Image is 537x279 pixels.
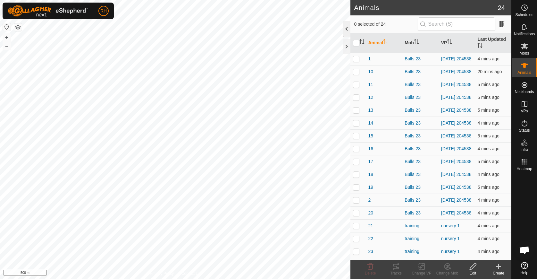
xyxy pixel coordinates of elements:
span: Neckbands [515,90,534,94]
a: [DATE] 204538 [441,133,472,138]
span: 15 [368,133,373,139]
a: [DATE] 204538 [441,108,472,113]
a: [DATE] 204538 [441,120,472,126]
div: Change VP [409,270,434,276]
div: Bulls 23 [405,81,436,88]
span: Help [520,271,528,275]
div: Bulls 23 [405,56,436,62]
span: 6 Oct 2025, 10:22 am [477,172,499,177]
th: Animal [366,33,402,53]
div: Change Mob [434,270,460,276]
span: 13 [368,107,373,114]
span: 6 Oct 2025, 10:23 am [477,197,499,203]
a: nursery 1 [441,236,460,241]
span: 6 Oct 2025, 10:22 am [477,108,499,113]
div: Bulls 23 [405,158,436,165]
div: Create [486,270,511,276]
span: VPs [521,109,528,113]
span: 6 Oct 2025, 10:23 am [477,223,499,228]
a: [DATE] 204538 [441,159,472,164]
span: Mobs [520,51,529,55]
span: 6 Oct 2025, 10:22 am [477,185,499,190]
span: 1 [368,56,371,62]
img: Gallagher Logo [8,5,88,17]
a: nursery 1 [441,223,460,228]
button: + [3,34,11,41]
th: Mob [402,33,439,53]
span: Infra [520,148,528,152]
a: Contact Us [181,271,200,276]
div: Edit [460,270,486,276]
span: RH [100,8,107,14]
a: [DATE] 204538 [441,82,472,87]
div: Bulls 23 [405,210,436,216]
span: 17 [368,158,373,165]
p-sorticon: Activate to sort [383,40,388,45]
span: 21 [368,222,373,229]
a: [DATE] 204538 [441,197,472,203]
div: training [405,222,436,229]
span: 18 [368,171,373,178]
div: Bulls 23 [405,133,436,139]
span: 20 [368,210,373,216]
button: – [3,42,11,50]
span: 6 Oct 2025, 10:22 am [477,82,499,87]
p-sorticon: Activate to sort [359,40,365,45]
span: Animals [517,71,531,74]
span: 6 Oct 2025, 10:22 am [477,210,499,215]
div: Bulls 23 [405,171,436,178]
a: Help [512,259,537,277]
a: [DATE] 204538 [441,172,472,177]
a: [DATE] 204538 [441,69,472,74]
span: 6 Oct 2025, 10:23 am [477,146,499,151]
span: 6 Oct 2025, 10:07 am [477,69,502,74]
span: 19 [368,184,373,191]
span: 6 Oct 2025, 10:22 am [477,56,499,61]
span: 12 [368,94,373,101]
div: Bulls 23 [405,94,436,101]
span: 6 Oct 2025, 10:22 am [477,95,499,100]
p-sorticon: Activate to sort [414,40,419,45]
th: VP [439,33,475,53]
span: Notifications [514,32,535,36]
span: 22 [368,235,373,242]
button: Reset Map [3,23,11,31]
span: 6 Oct 2025, 10:22 am [477,120,499,126]
span: 6 Oct 2025, 10:22 am [477,159,499,164]
span: 2 [368,197,371,204]
div: Tracks [383,270,409,276]
h2: Animals [354,4,498,12]
p-sorticon: Activate to sort [447,40,452,45]
p-sorticon: Activate to sort [477,44,482,49]
span: 14 [368,120,373,126]
span: 0 selected of 24 [354,21,418,28]
span: Status [519,128,530,132]
span: 10 [368,68,373,75]
a: [DATE] 204538 [441,95,472,100]
div: Bulls 23 [405,68,436,75]
span: Schedules [515,13,533,17]
span: Heatmap [516,167,532,171]
div: Bulls 23 [405,145,436,152]
div: Bulls 23 [405,197,436,204]
span: Delete [365,271,376,275]
span: 6 Oct 2025, 10:23 am [477,249,499,254]
a: [DATE] 204538 [441,146,472,151]
span: 6 Oct 2025, 10:23 am [477,236,499,241]
button: Map Layers [14,23,22,31]
a: Privacy Policy [150,271,174,276]
span: 11 [368,81,373,88]
div: Open chat [515,240,534,260]
div: Bulls 23 [405,120,436,126]
div: Bulls 23 [405,184,436,191]
a: [DATE] 204538 [441,56,472,61]
th: Last Updated [475,33,511,53]
span: 16 [368,145,373,152]
div: training [405,235,436,242]
div: Bulls 23 [405,107,436,114]
span: 6 Oct 2025, 10:22 am [477,133,499,138]
div: training [405,248,436,255]
span: 23 [368,248,373,255]
input: Search (S) [418,17,495,31]
a: [DATE] 204538 [441,210,472,215]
